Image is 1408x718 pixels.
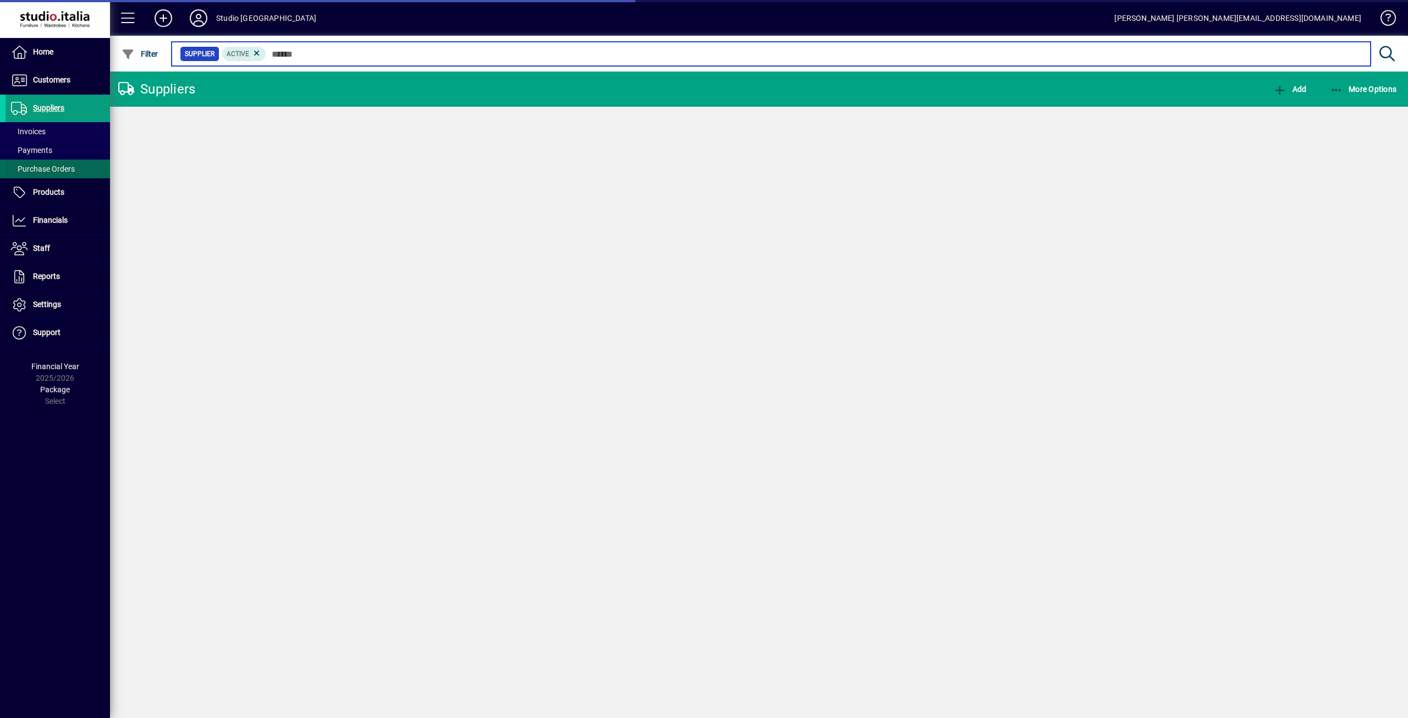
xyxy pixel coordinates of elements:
[5,207,110,234] a: Financials
[33,47,53,56] span: Home
[33,328,61,337] span: Support
[31,362,79,371] span: Financial Year
[5,319,110,347] a: Support
[1270,79,1309,99] button: Add
[216,9,316,27] div: Studio [GEOGRAPHIC_DATA]
[33,216,68,224] span: Financials
[227,50,249,58] span: Active
[5,235,110,262] a: Staff
[5,122,110,141] a: Invoices
[222,47,266,61] mat-chip: Activation Status: Active
[1330,85,1397,94] span: More Options
[40,385,70,394] span: Package
[5,67,110,94] a: Customers
[33,300,61,309] span: Settings
[181,8,216,28] button: Profile
[5,160,110,178] a: Purchase Orders
[185,48,215,59] span: Supplier
[1327,79,1400,99] button: More Options
[1372,2,1394,38] a: Knowledge Base
[5,263,110,291] a: Reports
[11,146,52,155] span: Payments
[1273,85,1306,94] span: Add
[146,8,181,28] button: Add
[33,272,60,281] span: Reports
[1114,9,1361,27] div: [PERSON_NAME] [PERSON_NAME][EMAIL_ADDRESS][DOMAIN_NAME]
[33,103,64,112] span: Suppliers
[5,291,110,319] a: Settings
[11,165,75,173] span: Purchase Orders
[122,50,158,58] span: Filter
[33,75,70,84] span: Customers
[5,141,110,160] a: Payments
[33,244,50,253] span: Staff
[118,80,195,98] div: Suppliers
[119,44,161,64] button: Filter
[5,179,110,206] a: Products
[11,127,46,136] span: Invoices
[33,188,64,196] span: Products
[5,39,110,66] a: Home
